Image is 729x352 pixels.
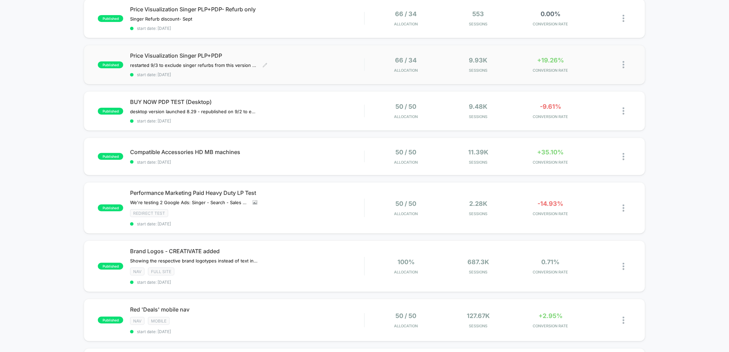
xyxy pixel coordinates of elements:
span: BUY NOW PDP TEST (Desktop) [130,98,364,105]
span: 0.71% [542,258,560,266]
span: Singer Refurb discount- Sept [130,16,192,22]
span: Allocation [394,68,418,73]
span: start date: [DATE] [130,118,364,124]
span: start date: [DATE] [130,329,364,334]
span: +19.26% [537,57,564,64]
span: CONVERSION RATE [516,324,585,328]
span: 66 / 34 [395,10,417,17]
span: published [98,61,123,68]
span: 0.00% [541,10,560,17]
span: Sessions [444,114,513,119]
span: 50 / 50 [396,149,417,156]
span: Price Visualization Singer PLP+PDP [130,52,364,59]
span: CONVERSION RATE [516,270,585,274]
img: close [623,263,624,270]
img: close [623,61,624,68]
span: Sessions [444,270,513,274]
span: Allocation [394,211,418,216]
span: restarted 9/3 to exclude singer refurbs from this version of the test [130,62,257,68]
span: published [98,15,123,22]
span: Sessions [444,324,513,328]
span: 9.93k [469,57,488,64]
span: Sessions [444,68,513,73]
span: 687.3k [467,258,489,266]
span: Sessions [444,22,513,26]
span: Performance Marketing Paid Heavy Duty LP Test [130,189,364,196]
span: 50 / 50 [396,312,417,319]
span: desktop version launched 8.29﻿ - republished on 9/2 to ensure OOS products dont show the buy now ... [130,109,257,114]
span: -14.93% [538,200,564,207]
span: +2.95% [539,312,563,319]
span: CONVERSION RATE [516,211,585,216]
span: CONVERSION RATE [516,22,585,26]
span: Showing the respective brand logotypes instead of text in tabs [130,258,257,263]
span: Brand Logos - CREATIVATE added [130,248,364,255]
span: start date: [DATE] [130,160,364,165]
span: Compatible Accessories HD MB machines [130,149,364,155]
span: 553 [473,10,484,17]
span: -9.61% [540,103,561,110]
span: 50 / 50 [396,200,417,207]
span: 11.39k [468,149,488,156]
span: Allocation [394,22,418,26]
span: start date: [DATE] [130,221,364,226]
span: Full site [148,268,174,275]
img: close [623,204,624,212]
span: Allocation [394,324,418,328]
img: close [623,317,624,324]
img: close [623,153,624,160]
span: 2.28k [469,200,487,207]
span: Allocation [394,270,418,274]
span: We're testing 2 Google Ads: Singer - Search - Sales - Heavy Duty - Nonbrand and SINGER - PMax - H... [130,200,247,205]
span: Sessions [444,211,513,216]
span: Allocation [394,160,418,165]
span: Sessions [444,160,513,165]
span: start date: [DATE] [130,72,364,77]
span: start date: [DATE] [130,26,364,31]
img: close [623,107,624,115]
span: 127.67k [467,312,490,319]
span: Allocation [394,114,418,119]
img: close [623,15,624,22]
span: start date: [DATE] [130,280,364,285]
span: CONVERSION RATE [516,68,585,73]
span: CONVERSION RATE [516,160,585,165]
span: 100% [397,258,415,266]
span: +35.10% [537,149,564,156]
span: CONVERSION RATE [516,114,585,119]
span: 9.48k [469,103,488,110]
span: Mobile [148,317,170,325]
span: Red 'Deals' mobile nav [130,306,364,313]
span: Price Visualization Singer PLP+PDP- Refurb only [130,6,364,13]
span: 66 / 34 [395,57,417,64]
span: 50 / 50 [396,103,417,110]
